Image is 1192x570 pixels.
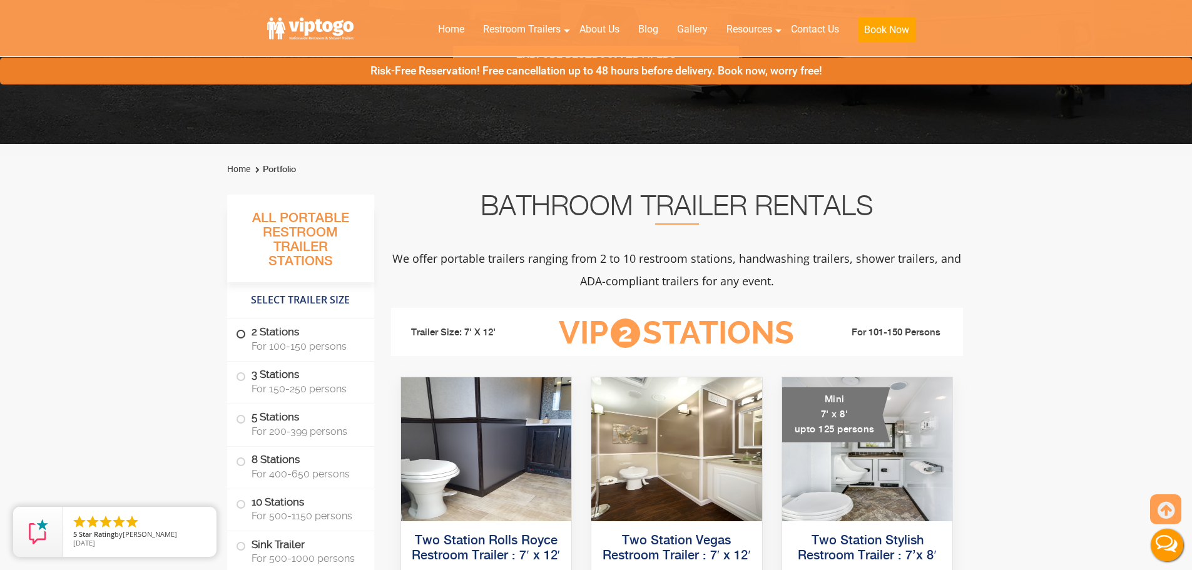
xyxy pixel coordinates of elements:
[782,387,890,442] div: Mini 7' x 8' upto 125 persons
[111,514,126,529] li: 
[570,16,629,43] a: About Us
[79,529,115,539] span: Star Rating
[227,164,250,174] a: Home
[236,362,365,400] label: 3 Stations
[814,325,954,340] li: For 101-150 Persons
[591,377,762,521] img: Side view of two station restroom trailer with separate doors for males and females
[603,534,751,562] a: Two Station Vegas Restroom Trailer : 7′ x 12′
[73,538,95,547] span: [DATE]
[236,404,365,443] label: 5 Stations
[72,514,87,529] li: 
[401,377,572,521] img: Side view of two station restroom trailer with separate doors for males and females
[429,16,474,43] a: Home
[252,468,359,480] span: For 400-650 persons
[391,247,963,292] p: We offer portable trailers ranging from 2 to 10 restroom stations, handwashing trailers, shower t...
[73,529,77,539] span: 5
[782,16,848,43] a: Contact Us
[858,18,915,43] button: Book Now
[252,510,359,522] span: For 500-1150 persons
[252,383,359,395] span: For 150-250 persons
[227,207,374,282] h3: All Portable Restroom Trailer Stations
[73,531,206,539] span: by
[391,195,963,225] h2: Bathroom Trailer Rentals
[611,318,640,348] span: 2
[1142,520,1192,570] button: Live Chat
[236,447,365,486] label: 8 Stations
[227,288,374,312] h4: Select Trailer Size
[252,340,359,352] span: For 100-150 persons
[125,514,140,529] li: 
[668,16,717,43] a: Gallery
[98,514,113,529] li: 
[236,319,365,358] label: 2 Stations
[123,529,177,539] span: [PERSON_NAME]
[26,519,51,544] img: Review Rating
[848,16,925,50] a: Book Now
[252,162,296,177] li: Portfolio
[798,534,936,562] a: Two Station Stylish Restroom Trailer : 7’x 8′
[400,314,540,352] li: Trailer Size: 7' X 12'
[412,534,560,562] a: Two Station Rolls Royce Restroom Trailer : 7′ x 12′
[539,316,813,350] h3: VIP Stations
[629,16,668,43] a: Blog
[474,16,570,43] a: Restroom Trailers
[717,16,782,43] a: Resources
[236,489,365,528] label: 10 Stations
[252,425,359,437] span: For 200-399 persons
[85,514,100,529] li: 
[236,531,365,570] label: Sink Trailer
[252,552,359,564] span: For 500-1000 persons
[782,377,953,521] img: A mini restroom trailer with two separate stations and separate doors for males and females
